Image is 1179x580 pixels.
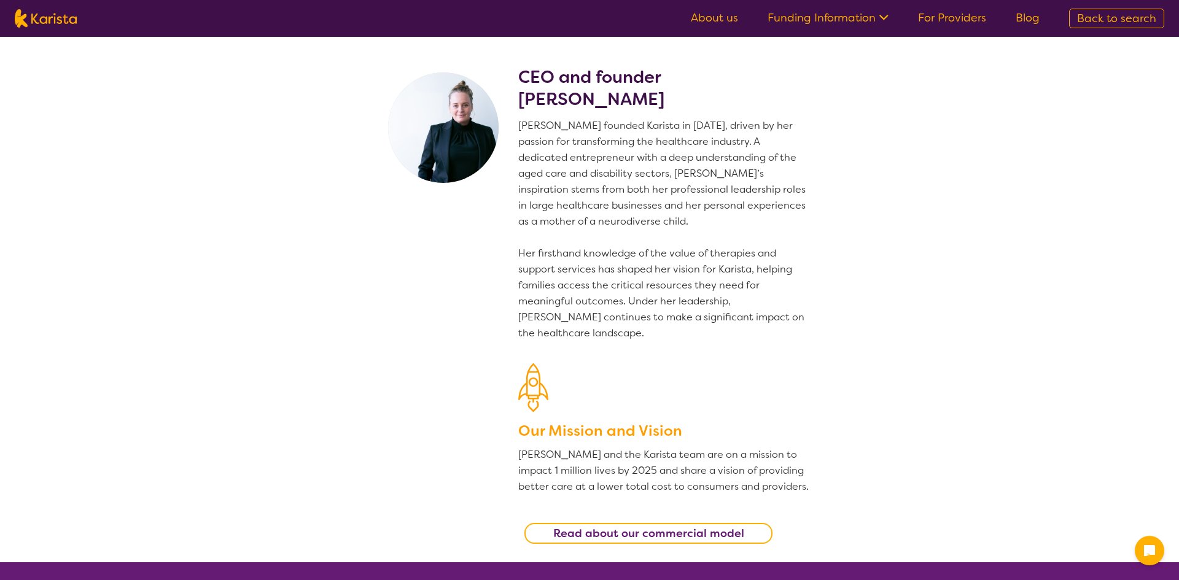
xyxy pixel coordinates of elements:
h2: CEO and founder [PERSON_NAME] [518,66,811,110]
a: For Providers [918,10,986,25]
b: Read about our commercial model [553,526,744,541]
a: Back to search [1069,9,1164,28]
span: Back to search [1077,11,1156,26]
p: [PERSON_NAME] founded Karista in [DATE], driven by her passion for transforming the healthcare in... [518,118,811,341]
img: Our Mission [518,363,548,412]
a: Blog [1016,10,1040,25]
a: Funding Information [768,10,889,25]
p: [PERSON_NAME] and the Karista team are on a mission to impact 1 million lives by 2025 and share a... [518,447,811,495]
a: About us [691,10,738,25]
h3: Our Mission and Vision [518,420,811,442]
img: Karista logo [15,9,77,28]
